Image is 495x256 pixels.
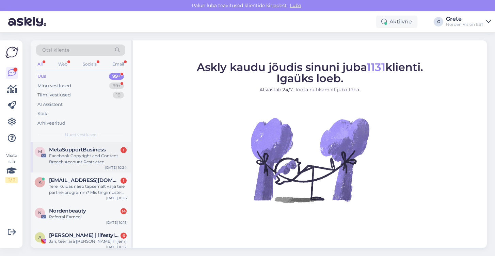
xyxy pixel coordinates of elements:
div: 1 [121,147,127,153]
img: Askly Logo [5,46,18,59]
span: Otsi kliente [42,47,69,54]
span: Luba [288,2,303,8]
div: [DATE] 10:24 [105,165,127,170]
div: Aktiivne [376,16,417,28]
div: [DATE] 10:12 [106,244,127,250]
div: G [434,17,443,26]
div: Grete [446,16,483,22]
span: A [38,235,42,240]
div: [DATE] 10:16 [106,196,127,201]
div: 99+ [109,73,124,80]
div: [DATE] 10:15 [106,220,127,225]
p: AI vastab 24/7. Tööta nutikamalt juba täna. [197,86,423,93]
div: All [36,60,44,69]
div: Web [57,60,69,69]
div: 2 / 3 [5,177,18,183]
div: AI Assistent [37,101,63,108]
span: kkenelik246@gmail.com [49,177,120,183]
div: Tere, kuidas näeb täpsemalt välja teie partnerprogramm? Mis tingimustel sellega liituda saaks? :) [49,183,127,196]
span: N [38,210,42,215]
a: GreteNorden Vision EST [446,16,491,27]
div: Email [111,60,125,69]
div: Arhiveeritud [37,120,65,127]
span: k [38,180,42,185]
span: 1131 [367,60,385,74]
div: Norden Vision EST [446,22,483,27]
div: Tiimi vestlused [37,92,71,98]
div: Socials [81,60,98,69]
div: Minu vestlused [37,83,71,89]
div: Facebook Copyright and Content Breach Account Restricted [49,153,127,165]
div: 14 [121,208,127,214]
span: Nordenbeauty [49,208,86,214]
img: No Chat active [249,99,371,221]
div: Vaata siia [5,152,18,183]
span: MetaSupportBusiness [49,147,106,153]
span: Alissa Linter | lifestyle & рекомендации | UGC creator [49,232,120,238]
div: Referral Earned! [49,214,127,220]
div: 19 [113,92,124,98]
div: Kõik [37,110,47,117]
span: M [38,149,42,154]
span: Askly kaudu jõudis sinuni juba klienti. Igaüks loeb. [197,60,423,85]
div: Uus [37,73,46,80]
div: 1 [121,178,127,184]
div: 99+ [109,83,124,89]
div: Jah, teen ära [PERSON_NAME] hiljem) [49,238,127,244]
span: Uued vestlused [65,132,97,138]
div: 6 [121,233,127,239]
